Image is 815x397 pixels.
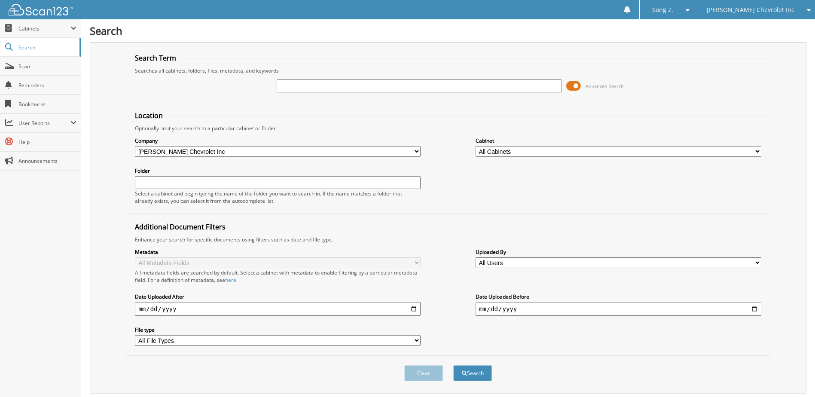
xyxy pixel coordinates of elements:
span: Cabinets [18,25,70,32]
img: scan123-logo-white.svg [9,4,73,15]
button: Search [453,365,492,381]
span: Advanced Search [586,83,624,89]
label: File type [135,326,421,333]
label: Metadata [135,248,421,256]
input: start [135,302,421,316]
input: end [476,302,761,316]
label: Folder [135,167,421,174]
legend: Additional Document Filters [131,222,230,232]
button: Clear [404,365,443,381]
div: Searches all cabinets, folders, files, metadata, and keywords [131,67,765,74]
span: Reminders [18,82,76,89]
label: Cabinet [476,137,761,144]
span: Search [18,44,75,51]
div: Optionally limit your search to a particular cabinet or folder [131,125,765,132]
span: Announcements [18,157,76,165]
label: Date Uploaded Before [476,293,761,300]
span: User Reports [18,119,70,127]
label: Date Uploaded After [135,293,421,300]
label: Uploaded By [476,248,761,256]
span: Song Z. [652,7,673,12]
legend: Location [131,111,167,120]
label: Company [135,137,421,144]
legend: Search Term [131,53,180,63]
div: Select a cabinet and begin typing the name of the folder you want to search in. If the name match... [135,190,421,205]
h1: Search [90,24,806,38]
span: Bookmarks [18,101,76,108]
span: Help [18,138,76,146]
span: Scan [18,63,76,70]
div: Enhance your search for specific documents using filters such as date and file type. [131,236,765,243]
a: here [225,276,236,284]
span: [PERSON_NAME] Chevrolet Inc [707,7,794,12]
div: All metadata fields are searched by default. Select a cabinet with metadata to enable filtering b... [135,269,421,284]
